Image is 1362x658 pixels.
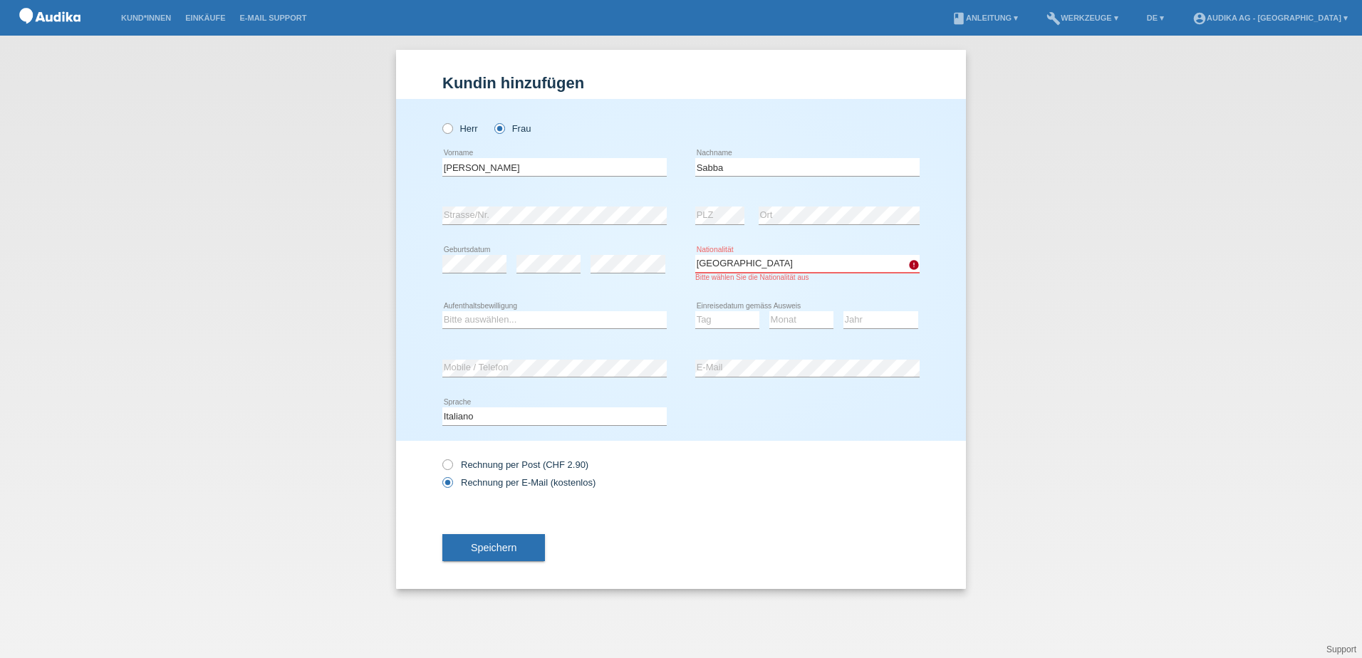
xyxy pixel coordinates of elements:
a: Support [1326,644,1356,654]
span: Speichern [471,542,516,553]
a: POS — MF Group [14,28,85,38]
input: Herr [442,123,452,132]
label: Frau [494,123,531,134]
a: DE ▾ [1140,14,1171,22]
a: Kund*innen [114,14,178,22]
i: book [952,11,966,26]
i: error [908,259,920,271]
h1: Kundin hinzufügen [442,74,920,92]
a: account_circleAudika AG - [GEOGRAPHIC_DATA] ▾ [1185,14,1355,22]
div: Bitte wählen Sie die Nationalität aus [695,273,920,281]
a: Einkäufe [178,14,232,22]
i: build [1046,11,1061,26]
button: Speichern [442,534,545,561]
label: Herr [442,123,478,134]
label: Rechnung per E-Mail (kostenlos) [442,477,596,488]
i: account_circle [1192,11,1207,26]
a: buildWerkzeuge ▾ [1039,14,1126,22]
input: Rechnung per Post (CHF 2.90) [442,459,452,477]
a: E-Mail Support [233,14,314,22]
input: Frau [494,123,504,132]
input: Rechnung per E-Mail (kostenlos) [442,477,452,495]
a: bookAnleitung ▾ [945,14,1025,22]
label: Rechnung per Post (CHF 2.90) [442,459,588,470]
